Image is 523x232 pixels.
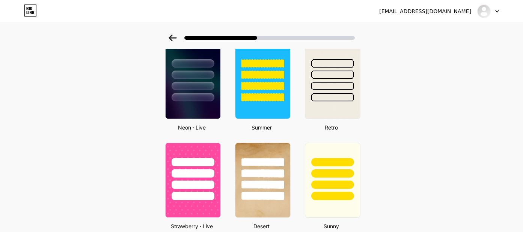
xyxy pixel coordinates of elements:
div: Desert [233,222,291,230]
div: Neon · Live [163,124,221,131]
div: [EMAIL_ADDRESS][DOMAIN_NAME] [379,8,471,15]
div: Strawberry · Live [163,222,221,230]
div: Retro [303,124,360,131]
div: Summer [233,124,291,131]
img: tokomaspantes 90 [477,4,491,18]
div: Sunny [303,222,360,230]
